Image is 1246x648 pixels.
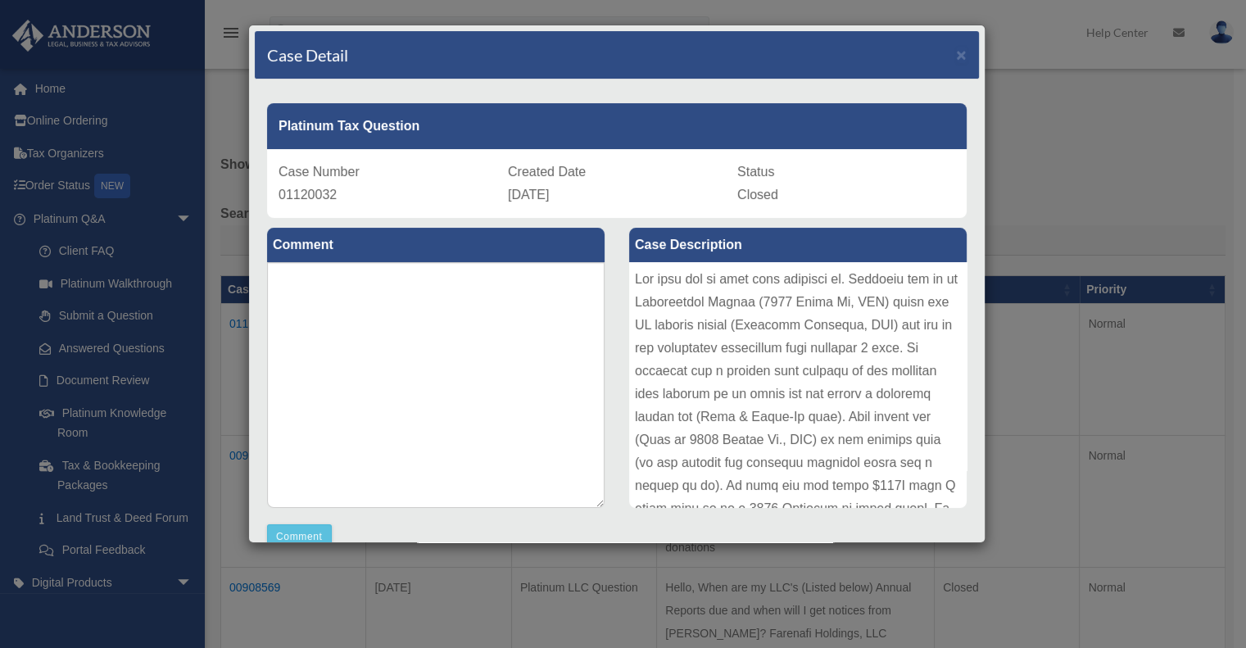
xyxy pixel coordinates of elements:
[508,188,549,202] span: [DATE]
[508,165,586,179] span: Created Date
[279,188,337,202] span: 01120032
[267,228,605,262] label: Comment
[629,228,967,262] label: Case Description
[279,165,360,179] span: Case Number
[629,262,967,508] div: Lor ipsu dol si amet cons adipisci el. Seddoeiu tem in ut Laboreetdol Magnaa (7977 Enima Mi, VEN)...
[956,45,967,64] span: ×
[267,103,967,149] div: Platinum Tax Question
[267,43,348,66] h4: Case Detail
[267,524,332,549] button: Comment
[956,46,967,63] button: Close
[737,165,774,179] span: Status
[737,188,778,202] span: Closed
